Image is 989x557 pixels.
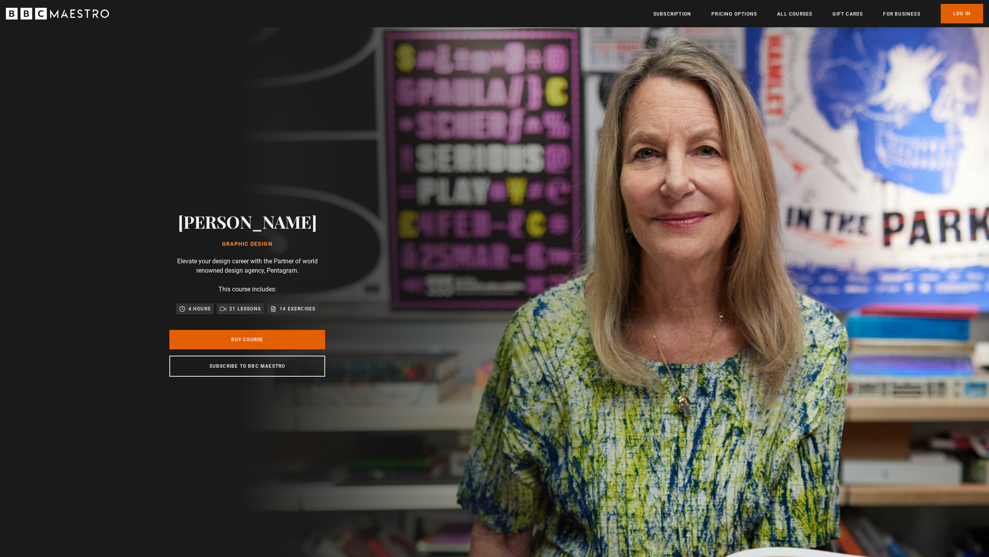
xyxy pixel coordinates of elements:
[178,212,317,231] h2: [PERSON_NAME]
[653,10,691,18] a: Subscription
[169,330,325,349] a: Buy Course
[711,10,757,18] a: Pricing Options
[169,257,325,275] p: Elevate your design career with the Partner of world renowned design agency, Pentagram.
[653,4,983,23] nav: Primary
[169,356,325,377] a: Subscribe to BBC Maestro
[178,241,317,247] h1: Graphic Design
[280,305,315,313] p: 14 exercises
[777,10,812,18] a: All Courses
[218,285,276,294] p: This course includes:
[832,10,863,18] a: Gift Cards
[229,305,261,313] p: 21 lessons
[188,305,211,313] p: 4 hours
[941,4,983,23] a: Log In
[883,10,920,18] a: For business
[6,8,109,19] svg: BBC Maestro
